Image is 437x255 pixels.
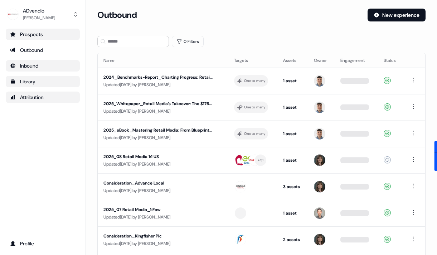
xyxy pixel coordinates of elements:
[10,78,76,85] div: Library
[103,180,213,187] div: Consideration_Advance Local
[283,210,302,217] div: 1 asset
[244,131,265,137] div: One to many
[103,214,223,221] div: Updated [DATE] by [PERSON_NAME]
[283,130,302,137] div: 1 asset
[23,14,55,21] div: [PERSON_NAME]
[335,53,378,68] th: Engagement
[314,102,325,113] img: Denis
[98,53,228,68] th: Name
[103,100,213,107] div: 2025_Whitepaper_Retail Media’s Takeover: The $176 Billion Ad Revolution Brands Can’t Ignore
[10,46,76,54] div: Outbound
[6,29,80,40] a: Go to prospects
[103,206,213,213] div: 2025_07 Retail Media_1:Few
[103,240,223,247] div: Updated [DATE] by [PERSON_NAME]
[103,232,213,240] div: Consideration_Kingfisher Plc
[277,53,308,68] th: Assets
[10,62,76,69] div: Inbound
[6,44,80,56] a: Go to outbound experience
[103,153,213,160] div: 2025_08 Retail Media 1:1 US
[6,60,80,72] a: Go to Inbound
[368,9,426,21] button: New experience
[103,127,213,134] div: 2025_eBook_Mastering Retail Media: From Blueprint to Maximum ROI - The Complete Guide
[103,74,213,81] div: 2024_Benchmarks-Report_Charting Progress: Retail Media Benchmark Insights for Retailers
[314,207,325,219] img: Robert
[314,181,325,192] img: Michaela
[172,36,204,47] button: 0 Filters
[258,157,263,163] div: + 51
[314,234,325,245] img: Michaela
[6,6,80,23] button: ADvendio[PERSON_NAME]
[244,104,265,111] div: One to many
[6,238,80,249] a: Go to profile
[314,128,325,139] img: Denis
[228,53,277,68] th: Targets
[314,155,325,166] img: Michaela
[103,161,223,168] div: Updated [DATE] by [PERSON_NAME]
[97,10,137,20] h3: Outbound
[283,236,302,243] div: 2 assets
[244,78,265,84] div: One to many
[10,31,76,38] div: Prospects
[308,53,335,68] th: Owner
[314,75,325,87] img: Denis
[283,183,302,190] div: 3 assets
[103,187,223,194] div: Updated [DATE] by [PERSON_NAME]
[283,77,302,84] div: 1 asset
[103,134,223,141] div: Updated [DATE] by [PERSON_NAME]
[283,157,302,164] div: 1 asset
[103,81,223,88] div: Updated [DATE] by [PERSON_NAME]
[283,104,302,111] div: 1 asset
[378,53,403,68] th: Status
[6,92,80,103] a: Go to attribution
[10,94,76,101] div: Attribution
[10,240,76,247] div: Profile
[23,7,55,14] div: ADvendio
[6,76,80,87] a: Go to templates
[103,108,223,115] div: Updated [DATE] by [PERSON_NAME]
